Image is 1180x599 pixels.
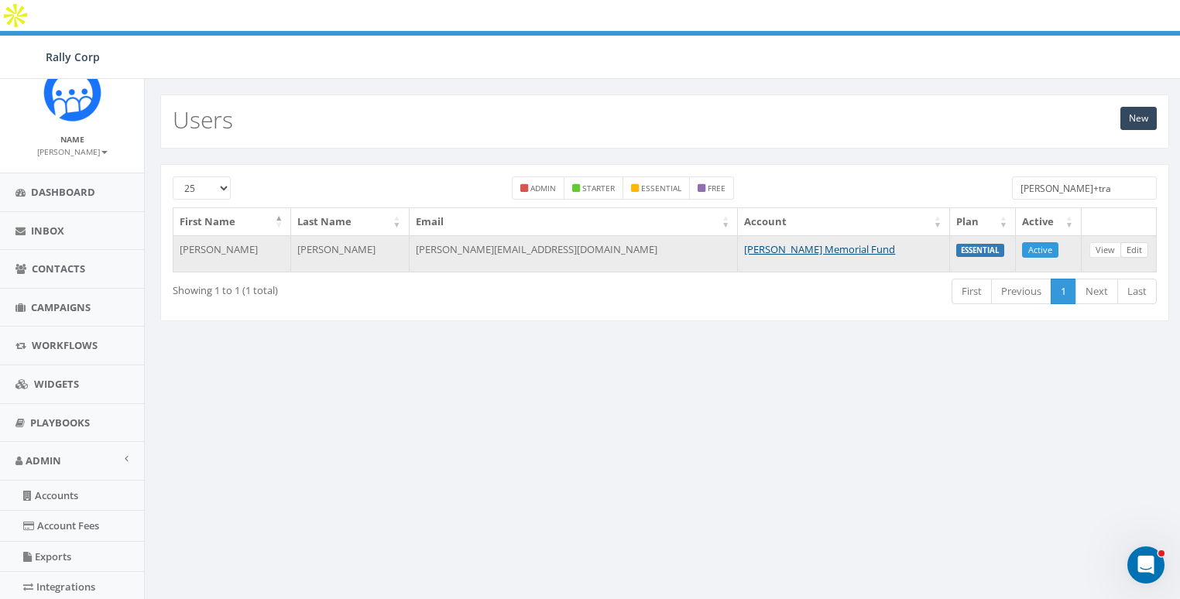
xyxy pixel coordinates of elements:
[738,208,950,235] th: Account: activate to sort column ascending
[32,338,98,352] span: Workflows
[37,146,108,157] small: [PERSON_NAME]
[34,377,79,391] span: Widgets
[1075,279,1118,304] a: Next
[991,279,1051,304] a: Previous
[1012,176,1157,200] input: Type to search
[956,244,1004,258] label: ESSENTIAL
[530,183,556,193] small: admin
[1120,107,1157,130] a: New
[1117,279,1157,304] a: Last
[952,279,992,304] a: First
[173,235,291,272] td: [PERSON_NAME]
[291,235,409,272] td: [PERSON_NAME]
[173,107,233,132] h2: Users
[291,208,409,235] th: Last Name: activate to sort column ascending
[31,185,95,199] span: Dashboard
[410,208,739,235] th: Email: activate to sort column ascending
[31,300,91,314] span: Campaigns
[60,134,84,145] small: Name
[744,242,895,256] a: [PERSON_NAME] Memorial Fund
[32,262,85,276] span: Contacts
[37,144,108,158] a: [PERSON_NAME]
[950,208,1016,235] th: Plan: activate to sort column ascending
[46,50,100,64] span: Rally Corp
[26,454,61,467] span: Admin
[582,183,615,193] small: starter
[30,416,90,430] span: Playbooks
[31,224,64,238] span: Inbox
[1120,242,1148,258] a: Edit
[708,183,725,193] small: free
[1016,208,1082,235] th: Active: activate to sort column ascending
[1022,242,1058,258] a: Active
[641,183,681,193] small: essential
[1089,242,1121,258] a: View
[173,277,569,298] div: Showing 1 to 1 (1 total)
[1127,546,1165,584] iframe: Intercom live chat
[43,63,101,122] img: Icon_1.png
[410,235,739,272] td: [PERSON_NAME][EMAIL_ADDRESS][DOMAIN_NAME]
[173,208,291,235] th: First Name: activate to sort column descending
[1051,279,1076,304] a: 1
